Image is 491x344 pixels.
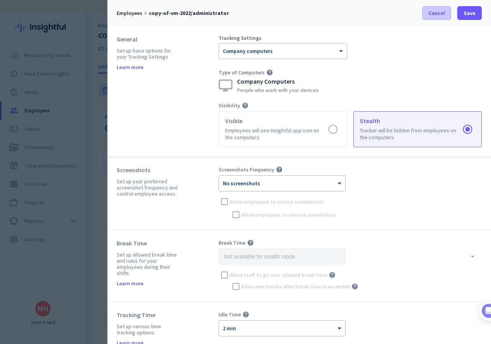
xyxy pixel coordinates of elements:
[247,239,254,246] i: help
[219,249,346,265] input: Not available for stealth mode
[44,258,71,264] span: Messages
[422,6,451,20] button: Cancel
[242,311,249,318] i: help
[8,101,27,109] p: 4 steps
[219,79,232,92] img: monitor
[117,166,180,174] div: Screenshots
[219,111,347,147] app-radio-card: Visible
[43,82,126,90] div: [PERSON_NAME] from Insightful
[38,239,77,270] button: Messages
[266,69,273,76] i: help
[117,64,143,70] a: Learn more
[468,252,477,261] i: arrow_drop_down
[428,9,445,17] span: Cancel
[464,9,476,17] span: Save
[276,166,283,173] i: help
[117,239,180,247] div: Break Time
[353,111,482,147] app-radio-card: Stealth
[11,258,27,264] span: Home
[14,218,139,236] div: 2Initial tracking settings and how to edit them
[135,3,148,17] div: Close
[27,80,40,92] img: Profile image for Tamara
[219,102,240,109] span: Visibility
[117,48,180,60] div: Set up base options for your Tracking Settings
[115,239,153,270] button: Tasks
[219,166,274,173] span: Screenshots Frequency
[98,101,146,109] p: About 10 minutes
[117,35,180,43] div: General
[11,30,143,57] div: 🎊 Welcome to Insightful! 🎊
[329,272,336,278] i: help
[65,3,90,16] h1: Tasks
[149,10,229,16] span: copy-of-vm-2022/administrator
[117,281,143,286] a: Learn more
[117,252,180,276] div: Set up allowed break time and rules for your employees during their shifts.
[219,35,347,41] div: Tracking Settings
[219,239,245,246] span: Break Time
[142,10,149,16] i: keyboard_arrow_right
[30,221,130,236] div: Initial tracking settings and how to edit them
[117,10,142,16] span: Employees
[117,311,180,319] div: Tracking Time
[237,78,319,84] div: Company Computers
[219,69,265,76] span: Type of Computers
[11,57,143,76] div: You're just a few steps away from completing the essential app setup
[30,133,130,141] div: Add employees
[237,87,319,93] div: People who work with your devices
[30,146,133,178] div: It's time to add your employees! This is crucial since Insightful will start collecting their act...
[117,323,180,336] div: Set up various time tracking options.
[242,102,249,109] i: help
[117,178,180,197] div: Set up your preferred screenshot frequency and control employee access.
[30,184,104,200] button: Add your employees
[219,311,241,318] span: Idle Time
[77,239,115,270] button: Help
[14,131,139,143] div: 1Add employees
[126,258,142,264] span: Tasks
[351,283,358,290] i: help
[457,6,482,20] button: Save
[90,258,102,264] span: Help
